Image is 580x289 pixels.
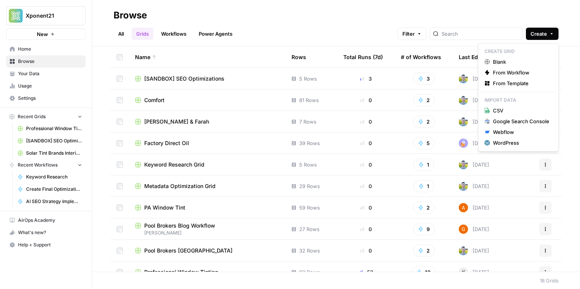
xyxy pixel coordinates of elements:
button: Recent Grids [6,111,86,122]
span: Professional Window Tinting [144,268,218,276]
button: 3 [413,73,435,85]
a: Solar Tint Brands Interior Page Content [14,147,86,159]
button: 10 [412,266,436,278]
span: 27 Rows [299,225,320,233]
a: Keyword Research [14,171,86,183]
a: [PERSON_NAME] & Farah [135,118,279,126]
a: AI SEO Strategy Implementation [14,195,86,208]
button: 2 [413,116,435,128]
div: 3 [343,75,389,83]
div: [DATE] [459,246,489,255]
a: All [114,28,129,40]
button: 2 [413,201,435,214]
span: From Workflow [493,69,549,76]
div: Create [478,43,559,152]
button: New [6,28,86,40]
div: Total Runs (7d) [343,46,383,68]
span: Blank [493,58,549,66]
button: 1 [414,180,434,192]
span: 81 Rows [299,96,319,104]
button: Help + Support [6,239,86,251]
span: Factory Direct Oil [144,139,189,147]
span: Create Final Optimizations Roadmap [26,186,82,193]
button: 2 [413,244,435,257]
a: Pool Brokers [GEOGRAPHIC_DATA] [135,247,279,254]
a: Power Agents [194,28,237,40]
img: Xponent21 Logo [9,9,23,23]
img: 7o9iy2kmmc4gt2vlcbjqaas6vz7k [459,246,468,255]
button: 1 [414,159,434,171]
img: ly0f5newh3rn50akdwmtp9dssym0 [459,139,468,148]
div: Name [135,46,279,68]
img: 7o9iy2kmmc4gt2vlcbjqaas6vz7k [459,74,468,83]
span: 29 Rows [299,182,320,190]
div: Browse [114,9,147,21]
span: Pool Brokers Blog Workflow [144,222,215,230]
div: 0 [343,118,389,126]
a: Comfort [135,96,279,104]
button: What's new? [6,226,86,239]
a: Keyword Research Grid [135,161,279,168]
img: 7o9iy2kmmc4gt2vlcbjqaas6vz7k [459,117,468,126]
div: 52 [343,268,389,276]
span: Metadata Optimization Grid [144,182,216,190]
span: Filter [402,30,415,38]
button: 2 [413,94,435,106]
span: 93 Rows [299,268,320,276]
div: Rows [292,46,306,68]
div: [DATE] [459,96,489,105]
div: Google Search Console [493,117,549,125]
span: Home [18,46,82,53]
span: Pool Brokers [GEOGRAPHIC_DATA] [144,247,232,254]
span: New [37,30,48,38]
span: AirOps Academy [18,217,82,224]
a: Workflows [157,28,191,40]
span: Settings [18,95,82,102]
a: Professional Window Tinting [135,268,279,276]
span: CSV [493,107,549,114]
span: From Template [493,79,549,87]
span: AI SEO Strategy Implementation [26,198,82,205]
span: Solar Tint Brands Interior Page Content [26,150,82,157]
span: Help + Support [18,241,82,248]
span: [PERSON_NAME] [135,230,279,236]
div: Last Edited [459,46,488,68]
span: Your Data [18,70,82,77]
span: 39 Rows [299,139,320,147]
button: Workspace: Xponent21 [6,6,86,25]
a: Factory Direct Oil [135,139,279,147]
div: # of Workflows [401,46,441,68]
img: pwix5m0vnd4oa9kxcotez4co3y0l [459,225,468,234]
span: 7 Rows [299,118,316,126]
button: Recent Workflows [6,159,86,171]
div: What's new? [7,227,85,238]
a: Pool Brokers Blog Workflow[PERSON_NAME] [135,222,279,236]
span: 5 Rows [299,161,317,168]
div: 0 [343,139,389,147]
input: Search [442,30,519,38]
span: Keyword Research [26,173,82,180]
div: 0 [343,225,389,233]
a: [SANDBOX] SEO Optimizations [14,135,86,147]
div: [DATE] [459,160,489,169]
a: Create Final Optimizations Roadmap [14,183,86,195]
div: [DATE] [459,74,489,83]
span: Create [531,30,547,38]
div: 0 [343,247,389,254]
a: Metadata Optimization Grid [135,182,279,190]
a: Browse [6,55,86,68]
span: [SANDBOX] SEO Optimizations [144,75,224,83]
span: Keyword Research Grid [144,161,204,168]
div: [DATE] [459,139,489,148]
div: Webflow [493,128,549,136]
span: Usage [18,83,82,89]
img: 7o9iy2kmmc4gt2vlcbjqaas6vz7k [459,182,468,191]
div: [DATE] [459,225,489,234]
a: Grids [132,28,153,40]
a: Your Data [6,68,86,80]
button: 9 [413,223,435,235]
span: K [462,268,465,276]
div: [DATE] [459,203,489,212]
div: 18 Grids [540,277,559,284]
button: Create [526,28,559,40]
